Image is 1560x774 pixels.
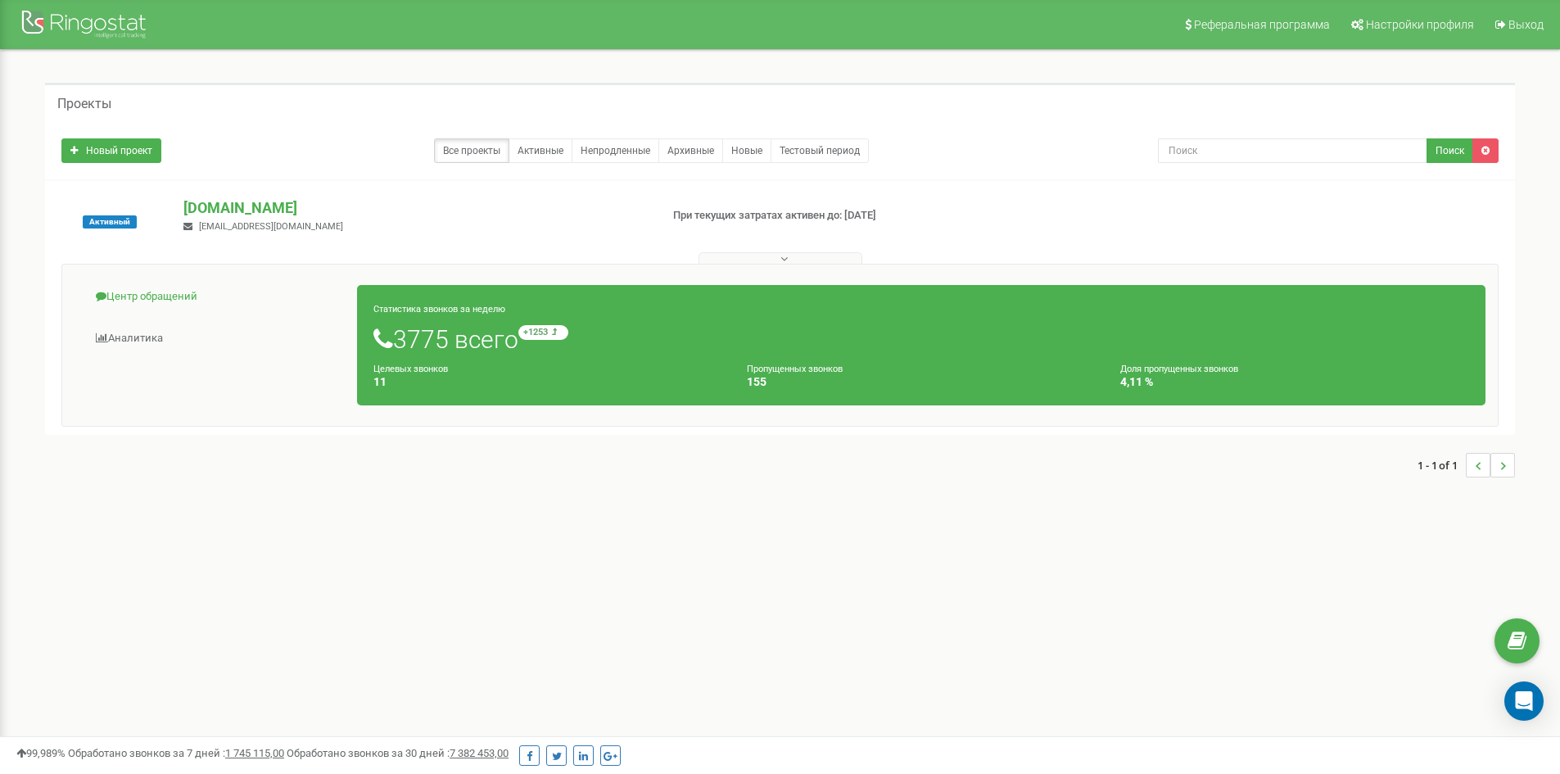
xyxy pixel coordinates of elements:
[61,138,161,163] a: Новый проект
[225,747,284,759] u: 1 745 115,00
[1418,453,1466,478] span: 1 - 1 of 1
[373,364,448,374] small: Целевых звонков
[1158,138,1427,163] input: Поиск
[747,364,843,374] small: Пропущенных звонков
[1120,376,1469,388] h4: 4,11 %
[75,319,358,359] a: Аналитика
[722,138,771,163] a: Новые
[1120,364,1238,374] small: Доля пропущенных звонков
[83,215,137,229] span: Активный
[373,325,1469,353] h1: 3775 всего
[75,277,358,317] a: Центр обращений
[518,325,568,340] small: +1253
[57,97,111,111] h5: Проекты
[673,208,1014,224] p: При текущих затратах активен до: [DATE]
[287,747,509,759] span: Обработано звонков за 30 дней :
[1194,18,1330,31] span: Реферальная программа
[434,138,509,163] a: Все проекты
[509,138,572,163] a: Активные
[68,747,284,759] span: Обработано звонков за 7 дней :
[183,197,646,219] p: [DOMAIN_NAME]
[572,138,659,163] a: Непродленные
[658,138,723,163] a: Архивные
[1427,138,1473,163] button: Поиск
[1504,681,1544,721] div: Open Intercom Messenger
[450,747,509,759] u: 7 382 453,00
[1418,437,1515,494] nav: ...
[373,376,722,388] h4: 11
[1508,18,1544,31] span: Выход
[771,138,869,163] a: Тестовый период
[1366,18,1474,31] span: Настройки профиля
[747,376,1096,388] h4: 155
[199,221,343,232] span: [EMAIL_ADDRESS][DOMAIN_NAME]
[16,747,66,759] span: 99,989%
[373,304,505,315] small: Статистика звонков за неделю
